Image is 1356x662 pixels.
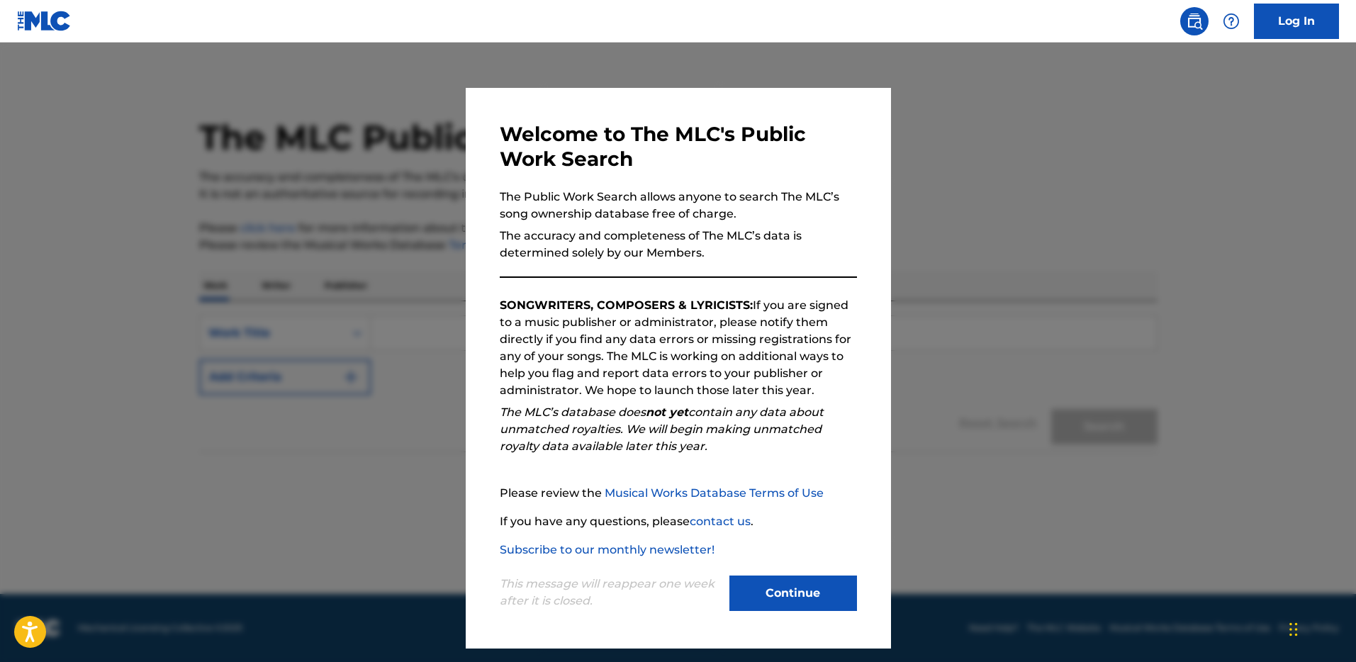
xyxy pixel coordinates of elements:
[500,543,715,556] a: Subscribe to our monthly newsletter!
[729,576,857,611] button: Continue
[500,189,857,223] p: The Public Work Search allows anyone to search The MLC’s song ownership database free of charge.
[646,405,688,419] strong: not yet
[1180,7,1209,35] a: Public Search
[17,11,72,31] img: MLC Logo
[500,485,857,502] p: Please review the
[500,576,721,610] p: This message will reappear one week after it is closed.
[500,122,857,172] h3: Welcome to The MLC's Public Work Search
[1186,13,1203,30] img: search
[500,228,857,262] p: The accuracy and completeness of The MLC’s data is determined solely by our Members.
[690,515,751,528] a: contact us
[500,297,857,399] p: If you are signed to a music publisher or administrator, please notify them directly if you find ...
[605,486,824,500] a: Musical Works Database Terms of Use
[500,405,824,453] em: The MLC’s database does contain any data about unmatched royalties. We will begin making unmatche...
[1285,594,1356,662] div: Widżet czatu
[1254,4,1339,39] a: Log In
[1223,13,1240,30] img: help
[1285,594,1356,662] iframe: Chat Widget
[500,298,753,312] strong: SONGWRITERS, COMPOSERS & LYRICISTS:
[1217,7,1245,35] div: Help
[1289,608,1298,651] div: Przeciągnij
[500,513,857,530] p: If you have any questions, please .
